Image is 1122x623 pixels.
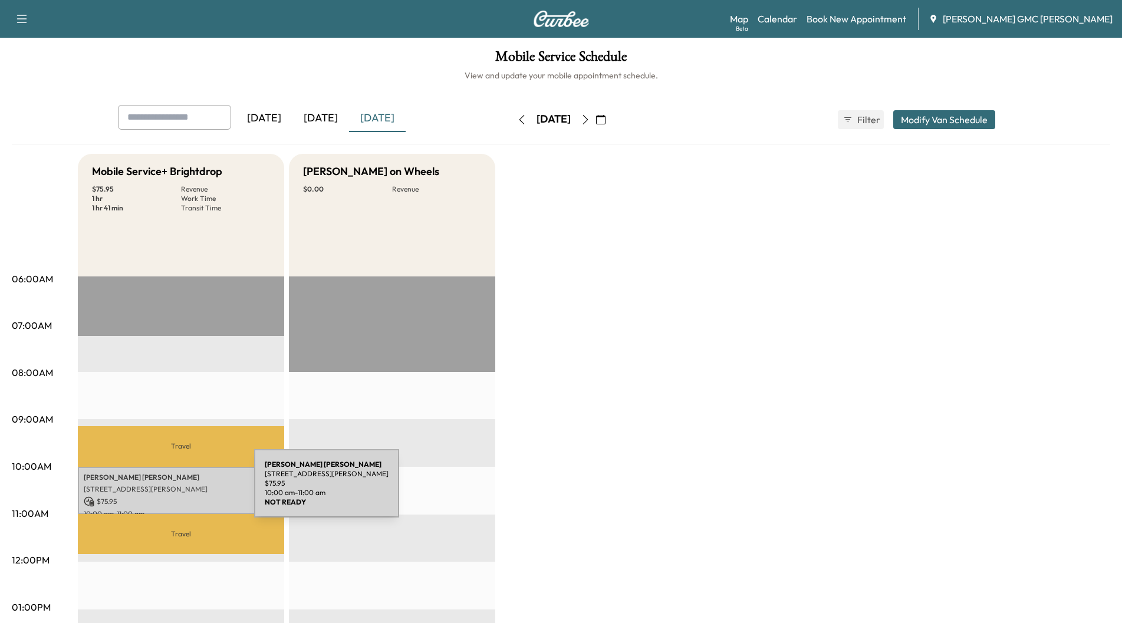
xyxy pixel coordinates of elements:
p: 07:00AM [12,318,52,332]
p: $ 75.95 [84,496,278,507]
p: 10:00 am - 11:00 am [265,488,389,497]
p: 10:00AM [12,459,51,473]
div: [DATE] [349,105,406,132]
p: Revenue [392,184,481,194]
a: Calendar [758,12,797,26]
a: Book New Appointment [807,12,906,26]
p: 06:00AM [12,272,53,286]
span: [PERSON_NAME] GMC [PERSON_NAME] [943,12,1113,26]
p: 10:00 am - 11:00 am [84,509,278,519]
div: [DATE] [537,112,571,127]
button: Modify Van Schedule [893,110,995,129]
h1: Mobile Service Schedule [12,50,1110,70]
p: Travel [78,426,284,467]
p: Work Time [181,194,270,203]
b: [PERSON_NAME] [PERSON_NAME] [265,460,381,469]
a: MapBeta [730,12,748,26]
p: [PERSON_NAME] [PERSON_NAME] [84,473,278,482]
p: [STREET_ADDRESS][PERSON_NAME] [265,469,389,479]
p: Travel [78,514,284,553]
p: 09:00AM [12,412,53,426]
div: [DATE] [236,105,292,132]
p: 1 hr 41 min [92,203,181,213]
p: 08:00AM [12,365,53,380]
b: NOT READY [265,497,306,506]
p: Revenue [181,184,270,194]
p: $ 75.95 [265,479,389,488]
h6: View and update your mobile appointment schedule. [12,70,1110,81]
img: Curbee Logo [533,11,590,27]
p: $ 0.00 [303,184,392,194]
button: Filter [838,110,884,129]
p: 1 hr [92,194,181,203]
p: 12:00PM [12,553,50,567]
div: [DATE] [292,105,349,132]
span: Filter [857,113,878,127]
div: Beta [736,24,748,33]
p: [STREET_ADDRESS][PERSON_NAME] [84,484,278,494]
p: Transit Time [181,203,270,213]
p: $ 75.95 [92,184,181,194]
p: 11:00AM [12,506,48,520]
p: 01:00PM [12,600,51,614]
h5: Mobile Service+ Brightdrop [92,163,222,180]
h5: [PERSON_NAME] on Wheels [303,163,439,180]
